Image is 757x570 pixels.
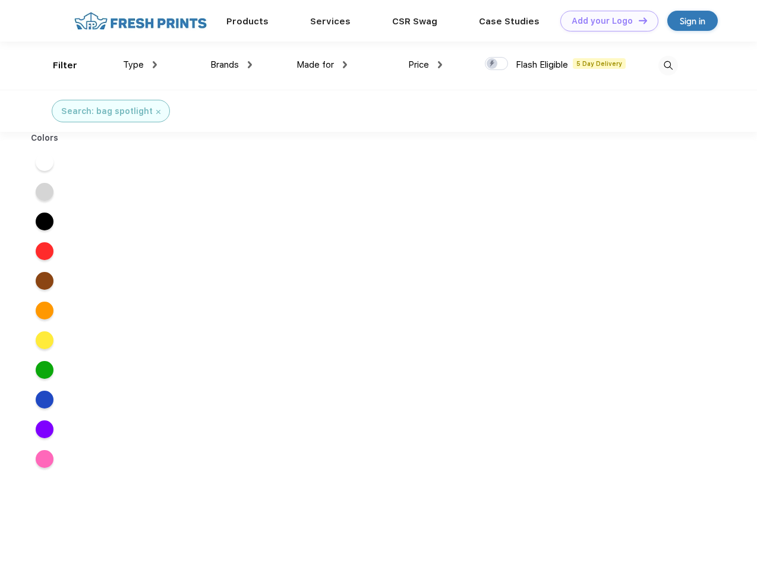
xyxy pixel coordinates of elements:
[658,56,678,75] img: desktop_search.svg
[71,11,210,31] img: fo%20logo%202.webp
[153,61,157,68] img: dropdown.png
[156,110,160,114] img: filter_cancel.svg
[438,61,442,68] img: dropdown.png
[61,105,153,118] div: Search: bag spotlight
[572,16,633,26] div: Add your Logo
[639,17,647,24] img: DT
[248,61,252,68] img: dropdown.png
[123,59,144,70] span: Type
[408,59,429,70] span: Price
[680,14,705,28] div: Sign in
[573,58,626,69] span: 5 Day Delivery
[667,11,718,31] a: Sign in
[53,59,77,72] div: Filter
[297,59,334,70] span: Made for
[210,59,239,70] span: Brands
[22,132,68,144] div: Colors
[343,61,347,68] img: dropdown.png
[226,16,269,27] a: Products
[516,59,568,70] span: Flash Eligible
